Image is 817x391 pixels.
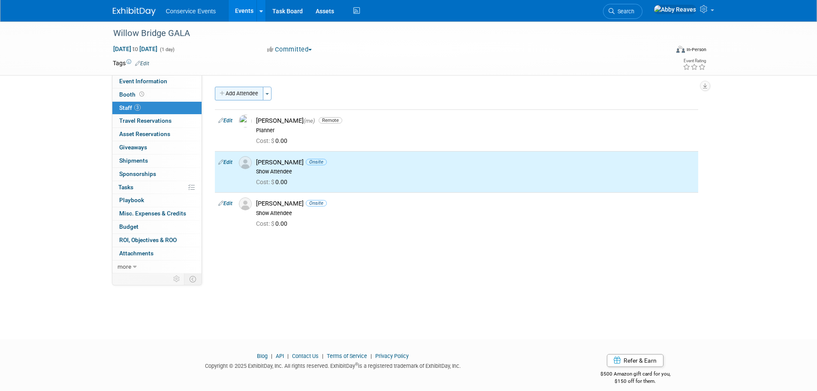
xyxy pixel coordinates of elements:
div: Willow Bridge GALA [110,26,656,41]
div: $500 Amazon gift card for you, [566,365,705,385]
span: Budget [119,223,139,230]
span: Conservice Events [166,8,216,15]
a: ROI, Objectives & ROO [112,234,202,247]
a: Blog [257,353,268,359]
a: Staff3 [112,102,202,115]
span: Search [615,8,634,15]
a: API [276,353,284,359]
a: Terms of Service [327,353,367,359]
span: 0.00 [256,220,291,227]
span: Booth [119,91,146,98]
span: Cost: $ [256,137,275,144]
span: Cost: $ [256,220,275,227]
a: Search [603,4,642,19]
a: Edit [218,200,232,206]
td: Toggle Event Tabs [184,273,202,285]
span: (me) [304,118,315,124]
td: Tags [113,59,149,67]
span: [DATE] [DATE] [113,45,158,53]
div: In-Person [686,46,706,53]
span: Attachments [119,250,154,257]
div: Show Attendee [256,168,695,175]
span: Misc. Expenses & Credits [119,210,186,217]
a: Shipments [112,155,202,167]
span: 3 [134,104,141,111]
a: Refer & Earn [607,354,663,367]
a: more [112,261,202,273]
span: Tasks [118,184,133,191]
span: Booth not reserved yet [138,91,146,97]
a: Event Information [112,75,202,88]
span: Onsite [306,159,327,165]
span: Giveaways [119,144,147,151]
span: | [368,353,374,359]
span: 0.00 [256,179,291,185]
a: Tasks [112,181,202,194]
img: Format-Inperson.png [676,46,685,53]
img: ExhibitDay [113,7,156,16]
a: Edit [135,61,149,67]
a: Misc. Expenses & Credits [112,207,202,220]
button: Add Attendee [215,87,263,100]
button: Committed [264,45,315,54]
a: Edit [218,159,232,165]
div: Event Rating [683,59,706,63]
span: Event Information [119,78,167,85]
sup: ® [355,362,358,367]
div: [PERSON_NAME] [256,200,695,208]
div: [PERSON_NAME] [256,117,695,125]
a: Playbook [112,194,202,207]
a: Giveaways [112,141,202,154]
div: $150 off for them. [566,378,705,385]
span: Asset Reservations [119,130,170,137]
a: Budget [112,221,202,233]
a: Travel Reservations [112,115,202,127]
div: Copyright © 2025 ExhibitDay, Inc. All rights reserved. ExhibitDay is a registered trademark of Ex... [113,360,554,370]
div: Planner [256,127,695,134]
a: Sponsorships [112,168,202,181]
a: Asset Reservations [112,128,202,141]
img: Abby Reaves [654,5,696,14]
span: Sponsorships [119,170,156,177]
span: Cost: $ [256,179,275,185]
span: (1 day) [159,47,175,52]
img: Associate-Profile-5.png [239,156,252,169]
td: Personalize Event Tab Strip [169,273,184,285]
a: Privacy Policy [375,353,409,359]
span: | [285,353,291,359]
span: Playbook [119,197,144,203]
img: Associate-Profile-5.png [239,197,252,210]
div: Event Format [618,45,707,58]
span: 0.00 [256,137,291,144]
span: Remote [319,117,342,124]
span: | [269,353,274,359]
span: ROI, Objectives & ROO [119,236,177,243]
span: to [131,45,139,52]
span: Travel Reservations [119,117,172,124]
span: Staff [119,104,141,111]
a: Edit [218,118,232,124]
a: Contact Us [292,353,319,359]
span: Onsite [306,200,327,206]
div: [PERSON_NAME] [256,158,695,167]
span: Shipments [119,157,148,164]
span: more [118,263,131,270]
span: | [320,353,326,359]
a: Attachments [112,247,202,260]
a: Booth [112,88,202,101]
div: Show Attendee [256,210,695,217]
